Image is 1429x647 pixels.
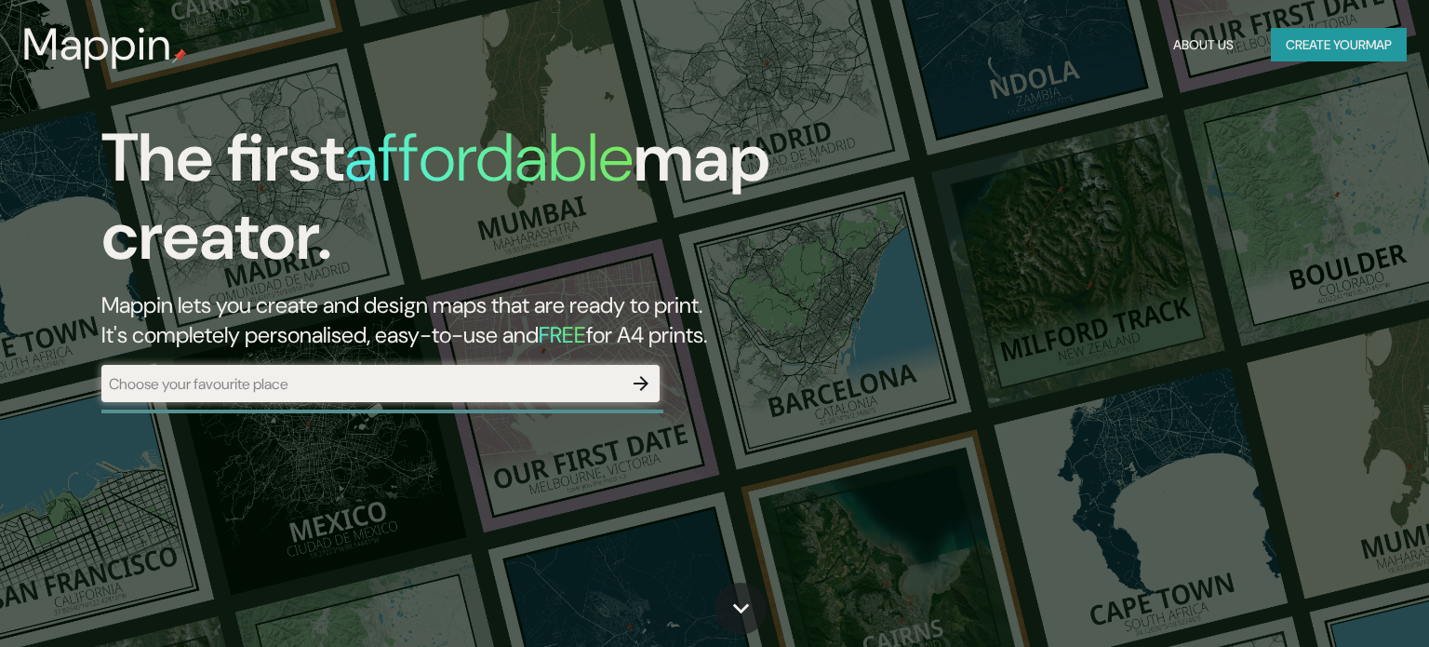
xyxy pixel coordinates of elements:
[539,320,586,349] h5: FREE
[101,373,622,395] input: Choose your favourite place
[1166,28,1241,62] button: About Us
[22,19,172,71] h3: Mappin
[172,48,187,63] img: mappin-pin
[101,119,816,290] h1: The first map creator.
[344,115,634,201] h1: affordable
[1271,28,1407,62] button: Create yourmap
[101,290,816,350] h2: Mappin lets you create and design maps that are ready to print. It's completely personalised, eas...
